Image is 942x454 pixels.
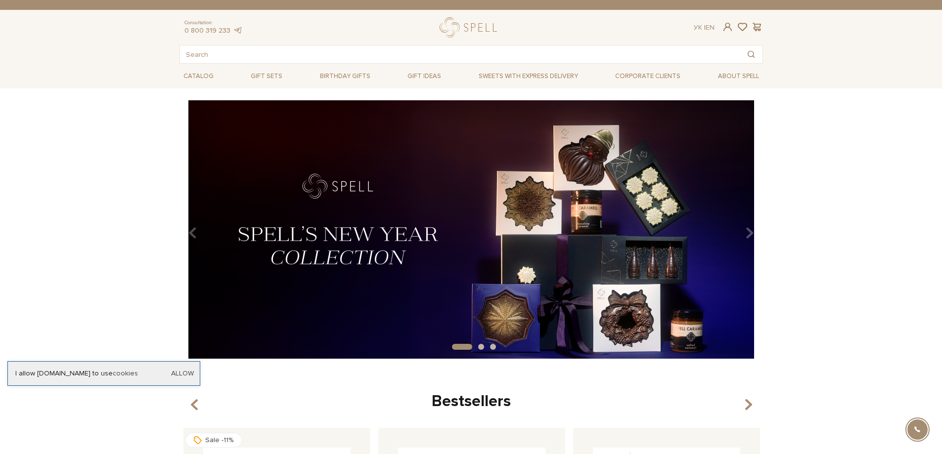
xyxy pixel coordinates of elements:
button: Search [740,45,763,63]
button: Carousel Page 3 [490,344,496,350]
div: Carousel Pagination [179,343,763,352]
a: Ук [694,23,702,32]
a: Gift ideas [404,69,445,84]
a: Corporate clients [611,69,684,84]
a: telegram [233,26,243,35]
div: En [694,23,715,32]
a: 0 800 319 233 [184,26,230,35]
img: НР [179,100,763,359]
a: Catalog [179,69,218,84]
span: Consultation: [184,20,243,26]
div: Bestsellers [179,391,763,412]
a: cookies [113,369,138,377]
div: Sale -11% [185,433,242,448]
a: About Spell [714,69,763,84]
div: I allow [DOMAIN_NAME] to use [8,369,200,378]
button: Carousel Page 1 (Current Slide) [452,344,472,350]
a: Sweets with express delivery [475,68,582,84]
a: Gift sets [247,69,286,84]
input: Search [180,45,740,63]
span: | [704,23,706,32]
button: Carousel Page 2 [478,344,484,350]
a: Birthday gifts [316,69,374,84]
a: Allow [171,369,194,378]
a: logo [440,17,501,38]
